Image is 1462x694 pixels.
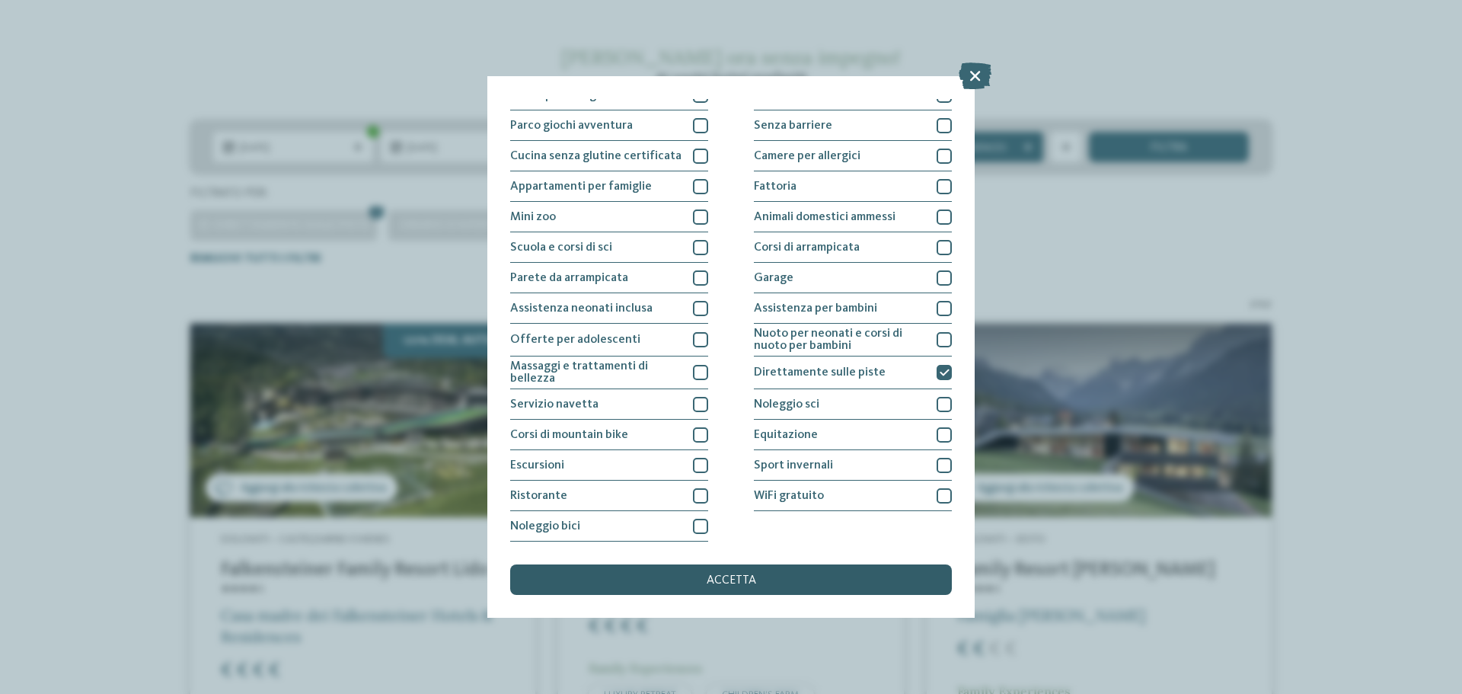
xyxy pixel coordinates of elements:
span: WiFi gratuito [754,490,824,502]
span: Escursioni [510,459,564,472]
span: Nuoto per neonati e corsi di nuoto per bambini [754,328,925,352]
span: Corsi di arrampicata [754,241,860,254]
span: Sport invernali [754,459,833,472]
span: Servizio navetta [510,398,599,411]
span: Scuola e corsi di sci [510,241,612,254]
span: Noleggio sci [754,398,819,411]
span: Mini zoo [510,211,556,223]
span: Assistenza neonati inclusa [510,302,653,315]
span: Ristorante [510,490,567,502]
span: Senza barriere [754,120,832,132]
span: Garage [754,272,793,284]
span: Direttamente sulle piste [754,366,886,379]
span: Fattoria [754,181,796,193]
span: Noleggio bici [510,520,580,532]
span: Appartamenti per famiglie [510,181,652,193]
span: Parete da arrampicata [510,272,628,284]
span: Cucina senza glutine certificata [510,150,682,162]
span: Camere per allergici [754,150,860,162]
span: accetta [707,574,756,587]
span: Parco giochi avventura [510,120,633,132]
span: Equitazione [754,429,818,441]
span: Massaggi e trattamenti di bellezza [510,360,682,385]
span: Corsi di mountain bike [510,429,628,441]
span: Assistenza per bambini [754,302,877,315]
span: Offerte per adolescenti [510,334,640,346]
span: Animali domestici ammessi [754,211,895,223]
